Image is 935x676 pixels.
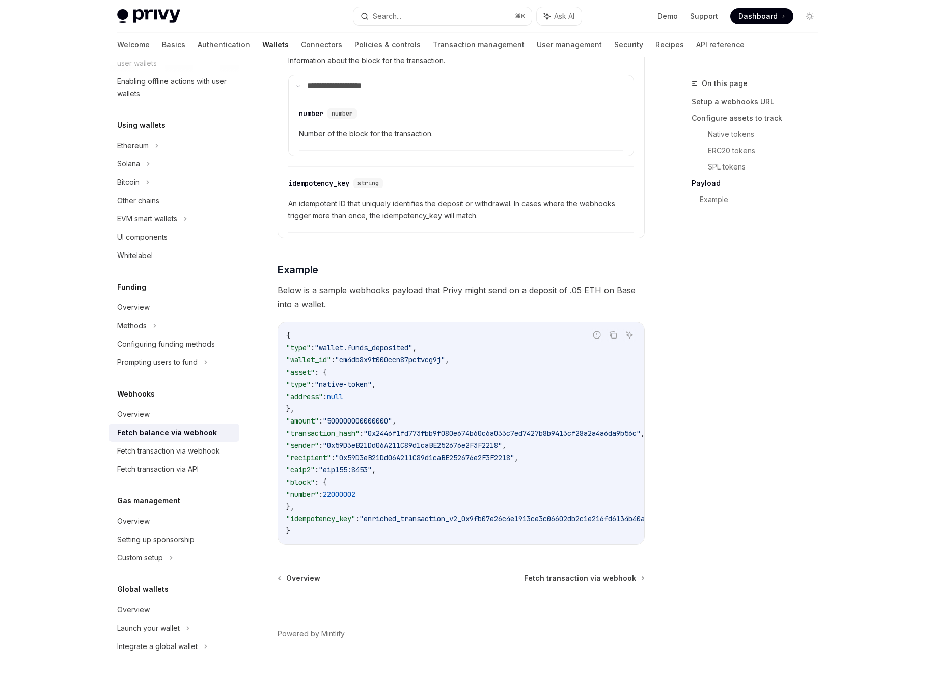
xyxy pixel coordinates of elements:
[355,514,360,523] span: :
[692,175,826,191] a: Payload
[117,388,155,400] h5: Webhooks
[109,601,239,619] a: Overview
[332,109,353,118] span: number
[524,573,636,583] span: Fetch transaction via webhook
[319,441,323,450] span: :
[286,416,319,426] span: "amount"
[109,298,239,317] a: Overview
[286,429,360,438] span: "transaction_hash"
[413,343,417,352] span: ,
[311,343,315,352] span: :
[286,453,331,462] span: "recipient"
[692,94,826,110] a: Setup a webhooks URL
[364,429,641,438] span: "0x2446f1fd773fbb9f080e674b60c6a033c7ed7427b8b9413cf28a2a4a6da9b56c"
[117,533,195,546] div: Setting up sponsorship
[286,355,331,364] span: "wallet_id"
[315,380,372,389] span: "native-token"
[109,424,239,442] a: Fetch balance via webhook
[360,429,364,438] span: :
[109,512,239,530] a: Overview
[323,441,502,450] span: "0x59D3eB21Dd06A211C89d1caBE252676e2F3F2218"
[360,514,747,523] span: "enriched_transaction_v2_0x9fb07e26c4e1913ce3c06602db2c1e216fd6134b40a03def699ea04ca67c7088_20"
[327,392,343,401] span: null
[117,194,159,207] div: Other chains
[286,343,311,352] span: "type"
[358,179,379,187] span: string
[117,463,199,475] div: Fetch transaction via API
[117,158,140,170] div: Solana
[286,404,294,413] span: },
[286,392,323,401] span: "address"
[117,356,198,369] div: Prompting users to fund
[614,33,643,57] a: Security
[738,11,778,21] span: Dashboard
[198,33,250,57] a: Authentication
[117,427,217,439] div: Fetch balance via webhook
[117,176,140,188] div: Bitcoin
[286,526,290,536] span: }
[524,573,644,583] a: Fetch transaction via webhook
[117,495,180,507] h5: Gas management
[117,640,198,653] div: Integrate a global wallet
[730,8,793,24] a: Dashboard
[537,33,602,57] a: User management
[657,11,678,21] a: Demo
[286,331,290,340] span: {
[117,9,180,23] img: light logo
[109,335,239,353] a: Configuring funding methods
[311,380,315,389] span: :
[117,301,150,314] div: Overview
[319,490,323,499] span: :
[279,573,320,583] a: Overview
[708,159,826,175] a: SPL tokens
[301,33,342,57] a: Connectors
[319,465,372,474] span: "eip155:8453"
[433,33,525,57] a: Transaction management
[372,465,376,474] span: ,
[335,453,514,462] span: "0x59D3eB21Dd06A211C89d1caBE252676e2F3F2218"
[117,249,153,262] div: Whitelabel
[373,10,401,22] div: Search...
[117,622,180,634] div: Launch your wallet
[696,33,745,57] a: API reference
[802,8,818,24] button: Toggle dark mode
[286,368,315,377] span: "asset"
[117,338,215,350] div: Configuring funding methods
[286,573,320,583] span: Overview
[117,231,168,243] div: UI components
[692,110,826,126] a: Configure assets to track
[286,514,355,523] span: "idempotency_key"
[117,552,163,564] div: Custom setup
[323,490,355,499] span: 22000002
[109,228,239,246] a: UI components
[286,477,315,487] span: "block"
[502,441,506,450] span: ,
[323,392,327,401] span: :
[372,380,376,389] span: ,
[319,416,323,426] span: :
[117,281,146,293] h5: Funding
[117,604,150,616] div: Overview
[109,246,239,265] a: Whitelabel
[331,453,335,462] span: :
[109,442,239,460] a: Fetch transaction via webhook
[537,7,582,25] button: Ask AI
[286,465,315,474] span: "caip2"
[117,583,169,596] h5: Global wallets
[286,441,319,450] span: "sender"
[109,405,239,424] a: Overview
[392,416,396,426] span: ,
[299,128,623,140] span: Number of the block for the transaction.
[162,33,185,57] a: Basics
[286,380,311,389] span: "type"
[700,191,826,208] a: Example
[278,629,345,639] a: Powered by Mintlify
[286,502,294,511] span: },
[554,11,574,21] span: Ask AI
[109,72,239,103] a: Enabling offline actions with user wallets
[641,429,645,438] span: ,
[109,460,239,478] a: Fetch transaction via API
[331,355,335,364] span: :
[117,75,233,100] div: Enabling offline actions with user wallets
[117,408,150,420] div: Overview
